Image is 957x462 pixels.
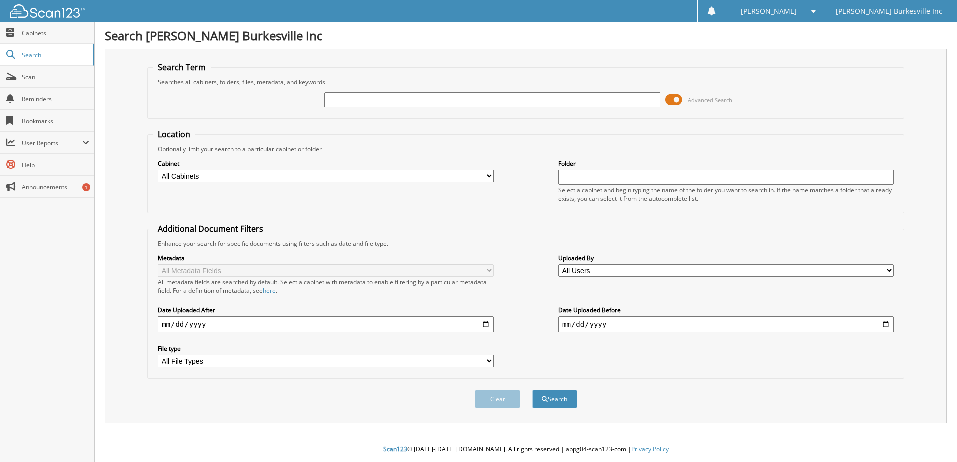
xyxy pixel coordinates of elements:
[558,306,894,314] label: Date Uploaded Before
[158,278,494,295] div: All metadata fields are searched by default. Select a cabinet with metadata to enable filtering b...
[153,129,195,140] legend: Location
[158,344,494,353] label: File type
[105,27,947,44] h1: Search [PERSON_NAME] Burkesville Inc
[153,145,899,153] div: Optionally limit your search to a particular cabinet or folder
[22,139,82,147] span: User Reports
[558,254,894,262] label: Uploaded By
[82,183,90,191] div: 1
[22,51,88,59] span: Search
[158,159,494,168] label: Cabinet
[263,286,276,295] a: here
[22,95,89,103] span: Reminders
[688,96,732,104] span: Advanced Search
[22,29,89,37] span: Cabinets
[631,445,669,453] a: Privacy Policy
[95,437,957,462] div: © [DATE]-[DATE] [DOMAIN_NAME]. All rights reserved | appg04-scan123-com |
[22,117,89,125] span: Bookmarks
[383,445,407,453] span: Scan123
[532,390,577,408] button: Search
[558,316,894,332] input: end
[10,4,85,18] img: scan123-logo-white.svg
[558,159,894,168] label: Folder
[22,183,89,191] span: Announcements
[836,8,942,14] span: [PERSON_NAME] Burkesville Inc
[158,316,494,332] input: start
[741,8,797,14] span: [PERSON_NAME]
[558,186,894,203] div: Select a cabinet and begin typing the name of the folder you want to search in. If the name match...
[22,73,89,81] span: Scan
[22,161,89,169] span: Help
[158,254,494,262] label: Metadata
[153,78,899,86] div: Searches all cabinets, folders, files, metadata, and keywords
[153,62,211,73] legend: Search Term
[153,223,268,234] legend: Additional Document Filters
[158,306,494,314] label: Date Uploaded After
[475,390,520,408] button: Clear
[153,239,899,248] div: Enhance your search for specific documents using filters such as date and file type.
